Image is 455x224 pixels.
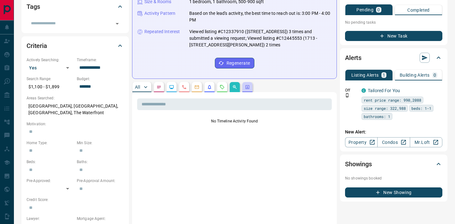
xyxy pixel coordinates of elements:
svg: Requests [220,85,225,90]
h2: Criteria [27,41,47,51]
p: Building Alerts [400,73,430,77]
a: Condos [377,137,410,147]
p: All [135,85,140,89]
p: New Alert: [345,129,442,135]
p: Areas Searched: [27,95,124,101]
div: Showings [345,156,442,172]
span: bathrooms: 1 [364,113,390,120]
p: Pre-Approved: [27,178,74,184]
p: Lawyer: [27,216,74,221]
p: Timeframe: [77,57,124,63]
div: Alerts [345,50,442,65]
p: $1,100 - $1,899 [27,82,74,92]
p: Search Range: [27,76,74,82]
p: Actively Searching: [27,57,74,63]
div: Yes [27,63,74,73]
div: Criteria [27,38,124,53]
h2: Alerts [345,53,361,63]
p: No showings booked [345,175,442,181]
p: No pending tasks [345,18,442,27]
svg: Notes [156,85,161,90]
svg: Lead Browsing Activity [169,85,174,90]
svg: Agent Actions [245,85,250,90]
p: Pending [356,8,373,12]
a: Property [345,137,378,147]
p: Baths: [77,159,124,165]
p: Min Size: [77,140,124,146]
button: New Showing [345,187,442,197]
p: Credit Score: [27,197,124,203]
p: Mortgage Agent: [77,216,124,221]
p: Activity Pattern [144,10,175,17]
button: Regenerate [215,58,254,68]
button: Open [113,19,122,28]
p: Repeated Interest [144,28,180,35]
p: Based on the lead's activity, the best time to reach out is: 3:00 PM - 4:00 PM [189,10,331,23]
p: Home Type: [27,140,74,146]
svg: Opportunities [232,85,237,90]
p: Motivation: [27,121,124,127]
h2: Showings [345,159,372,169]
p: 0 [377,8,380,12]
svg: Emails [194,85,199,90]
p: Off [345,87,358,93]
svg: Listing Alerts [207,85,212,90]
p: [GEOGRAPHIC_DATA], [GEOGRAPHIC_DATA], [GEOGRAPHIC_DATA], The Waterfront [27,101,124,118]
button: New Task [345,31,442,41]
p: Listing Alerts [351,73,379,77]
span: size range: 322,988 [364,105,406,111]
p: No Timeline Activity Found [137,118,332,124]
p: Completed [407,8,430,12]
a: Mr.Loft [410,137,442,147]
svg: Push Notification Only [345,93,349,97]
p: Budget: [77,76,124,82]
span: rent price range: 990,2088 [364,97,421,103]
svg: Calls [182,85,187,90]
p: 0 [434,73,436,77]
p: Viewed listing #C12337910 ([STREET_ADDRESS]) 3 times and submitted a viewing request; Viewed list... [189,28,331,48]
a: Tailored For You [368,88,400,93]
p: 1 [383,73,385,77]
p: Pre-Approval Amount: [77,178,124,184]
p: Beds: [27,159,74,165]
div: condos.ca [361,88,366,93]
h2: Tags [27,2,40,12]
span: beds: 1-1 [411,105,431,111]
